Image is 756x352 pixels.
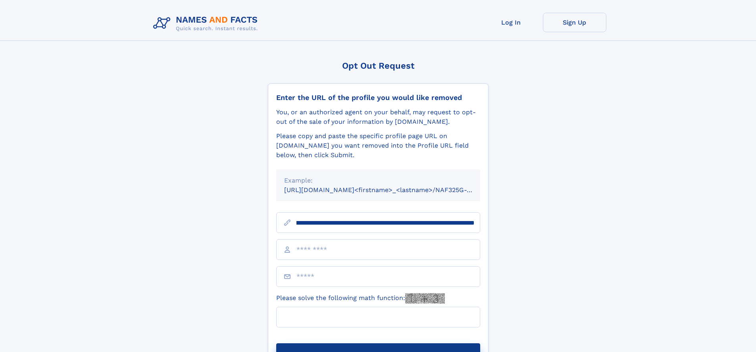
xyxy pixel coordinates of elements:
[276,293,445,304] label: Please solve the following math function:
[150,13,264,34] img: Logo Names and Facts
[276,108,480,127] div: You, or an authorized agent on your behalf, may request to opt-out of the sale of your informatio...
[479,13,543,32] a: Log In
[284,186,495,194] small: [URL][DOMAIN_NAME]<firstname>_<lastname>/NAF325G-xxxxxxxx
[268,61,489,71] div: Opt Out Request
[276,131,480,160] div: Please copy and paste the specific profile page URL on [DOMAIN_NAME] you want removed into the Pr...
[543,13,606,32] a: Sign Up
[284,176,472,185] div: Example:
[276,93,480,102] div: Enter the URL of the profile you would like removed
